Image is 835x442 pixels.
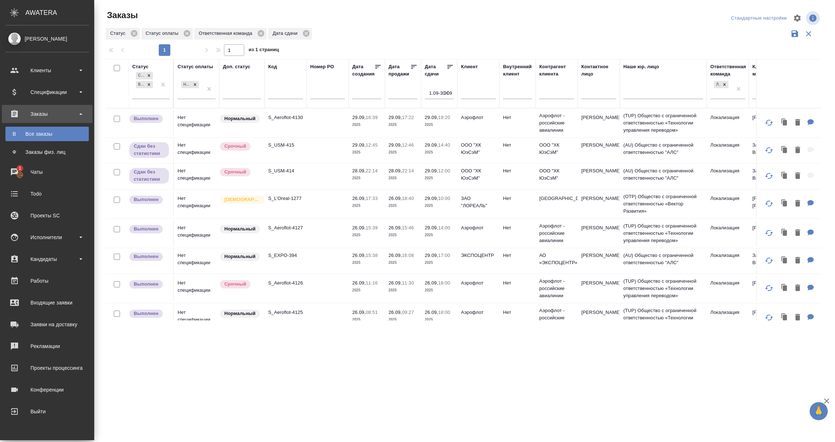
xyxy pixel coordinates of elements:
div: Статус оплаты [178,63,213,70]
p: Выполнен [134,310,158,317]
button: Клонировать [778,226,792,241]
p: Нет [503,195,532,202]
p: 26.09, [389,310,402,315]
p: S_Aeroflot-4126 [268,279,303,287]
td: [PERSON_NAME] [578,305,620,331]
p: 2025 [425,121,454,128]
div: Статус по умолчанию для стандартных заказов [219,224,261,234]
p: S_Aeroflot-4130 [268,114,303,121]
td: [PERSON_NAME] [578,164,620,189]
p: Статус [110,30,128,37]
p: 26.09, [389,253,402,258]
p: 29.09, [389,115,402,120]
div: Выставляет ПМ после сдачи и проведения начислений. Последний этап для ПМа [129,279,170,289]
div: Статус по умолчанию для стандартных заказов [219,309,261,319]
div: Контактное лицо [581,63,616,78]
button: Клонировать [778,115,792,130]
p: Аэрофлот - российские авиалинии [539,278,574,299]
p: S_Aeroflot-4127 [268,224,303,232]
div: Выставляет ПМ, когда заказ сдан КМу, но начисления еще не проведены [129,167,170,184]
div: Ответственная команда [194,28,267,40]
p: Выполнен [134,225,158,233]
span: Посмотреть информацию [806,11,821,25]
p: S_USM-414 [268,167,303,175]
p: 10:00 [438,196,450,201]
button: Удалить [792,115,804,130]
button: Обновить [760,167,778,185]
p: 26.09, [352,310,366,315]
div: Дата сдачи [268,28,312,40]
div: Локализация [714,81,720,89]
p: 11:30 [402,280,414,286]
p: 2025 [389,316,417,323]
p: 08:51 [366,310,378,315]
div: Номер PO [310,63,334,70]
div: Статус по умолчанию для стандартных заказов [219,252,261,262]
p: Сдан без статистики [134,168,165,183]
p: 09:27 [402,310,414,315]
td: Нет спецификации [174,305,219,331]
div: Контрагент клиента [539,63,574,78]
p: 17:00 [438,253,450,258]
p: ООО "ХК ЮэСэМ" [539,142,574,156]
div: Выполнен [136,81,145,89]
p: 26.09, [352,253,366,258]
p: 29.09, [425,196,438,201]
td: (TUP) Общество с ограниченной ответственностью «Технологии управления переводом» [620,303,707,332]
div: AWATERA [25,5,94,20]
td: (OTP) Общество с ограниченной ответственностью «Вектор Развития» [620,189,707,218]
p: 16:39 [366,115,378,120]
button: 🙏 [810,402,828,420]
div: Работы [5,275,89,286]
div: Статус [106,28,140,40]
div: Рекламации [5,341,89,352]
p: 15:38 [366,253,378,258]
button: Обновить [760,279,778,297]
td: Локализация [707,248,749,274]
p: Нет [503,167,532,175]
p: Нормальный [224,310,256,317]
p: 2025 [389,287,417,294]
button: Клонировать [778,253,792,268]
p: 26.09, [352,196,366,201]
button: Клонировать [778,196,792,211]
td: [PERSON_NAME], [PERSON_NAME] [749,191,791,217]
p: 14:40 [438,142,450,148]
p: 17:33 [366,196,378,201]
span: 1 [14,165,25,172]
p: АО «ЭКСПОЦЕНТР» [539,252,574,266]
div: Выставляет ПМ после сдачи и проведения начислений. Последний этап для ПМа [129,195,170,205]
a: Работы [2,272,92,290]
p: 11:16 [366,280,378,286]
td: Локализация [707,276,749,301]
a: Входящие заявки [2,294,92,312]
p: 12:45 [366,142,378,148]
p: Аэрофлот [461,279,496,287]
span: из 1 страниц [249,45,279,56]
button: Обновить [760,309,778,326]
td: [PERSON_NAME] [749,221,791,246]
td: [PERSON_NAME] [578,138,620,163]
td: [PERSON_NAME] [749,110,791,136]
div: Выставляет ПМ после сдачи и проведения начислений. Последний этап для ПМа [129,114,170,124]
p: 2025 [389,175,417,182]
p: 18:00 [438,280,450,286]
div: Нет спецификации [180,80,200,89]
a: Проекты SC [2,206,92,225]
div: Код [268,63,277,70]
div: Заявки на доставку [5,319,89,330]
div: Выставляет ПМ после сдачи и проведения начислений. Последний этап для ПМа [129,309,170,319]
td: [PERSON_NAME] [578,221,620,246]
p: 29.09, [425,142,438,148]
p: Срочный [224,168,246,176]
p: S_USM-415 [268,142,303,149]
button: Обновить [760,252,778,269]
p: 29.09, [425,253,438,258]
p: 26.09, [389,196,402,201]
p: Аэрофлот - российские авиалинии [539,112,574,134]
td: Локализация [707,191,749,217]
p: 2025 [352,202,381,209]
div: Чаты [5,167,89,177]
p: Нормальный [224,253,256,260]
button: Клонировать [778,281,792,296]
